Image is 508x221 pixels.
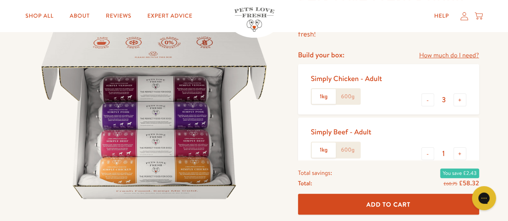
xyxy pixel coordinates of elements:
[440,168,479,178] span: You save £2.43
[298,50,345,59] h4: Build your box:
[428,8,455,24] a: Help
[336,142,360,158] label: 600g
[366,200,410,208] span: Add To Cart
[453,147,466,160] button: +
[311,127,371,136] div: Simply Beef - Adult
[421,93,434,106] button: -
[312,142,336,158] label: 1kg
[141,8,199,24] a: Expert Advice
[63,8,96,24] a: About
[419,50,479,61] a: How much do I need?
[468,183,500,213] iframe: Gorgias live chat messenger
[453,93,466,106] button: +
[298,178,312,188] span: Total:
[234,7,274,32] img: Pets Love Fresh
[298,167,332,178] span: Total savings:
[421,147,434,160] button: -
[459,178,479,187] span: £58.32
[443,180,457,187] s: £60.75
[100,8,138,24] a: Reviews
[336,89,360,104] label: 600g
[312,89,336,104] label: 1kg
[19,8,60,24] a: Shop All
[298,194,479,215] button: Add To Cart
[311,74,382,83] div: Simply Chicken - Adult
